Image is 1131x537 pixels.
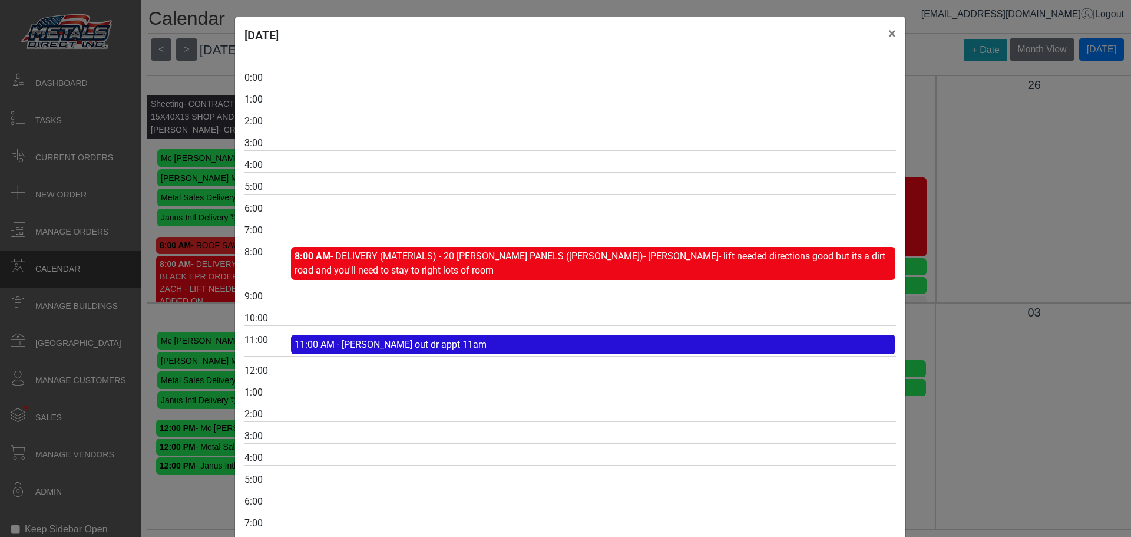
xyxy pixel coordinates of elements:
[244,71,292,85] div: 0:00
[295,251,885,276] a: 8:00 AM- DELIVERY (MATERIALS) - 20 [PERSON_NAME] PANELS ([PERSON_NAME])- [PERSON_NAME]- lift need...
[244,516,292,531] div: 7:00
[244,495,292,509] div: 6:00
[295,251,330,262] strong: 8:00 AM
[643,251,719,262] span: - [PERSON_NAME]
[244,202,292,216] div: 6:00
[244,429,292,443] div: 3:00
[244,407,292,421] div: 2:00
[244,364,292,378] div: 12:00
[244,27,279,44] h5: [DATE]
[295,339,487,350] span: 11:00 AM - [PERSON_NAME] out dr appt 11am
[244,245,292,259] div: 8:00
[244,473,292,487] div: 5:00
[244,223,292,238] div: 7:00
[244,180,292,194] div: 5:00
[244,114,292,129] div: 2:00
[244,311,292,325] div: 10:00
[244,93,292,107] div: 1:00
[244,386,292,400] div: 1:00
[879,17,905,50] button: Close
[244,333,292,347] div: 11:00
[244,136,292,150] div: 3:00
[244,289,292,304] div: 9:00
[244,158,292,172] div: 4:00
[244,451,292,465] div: 4:00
